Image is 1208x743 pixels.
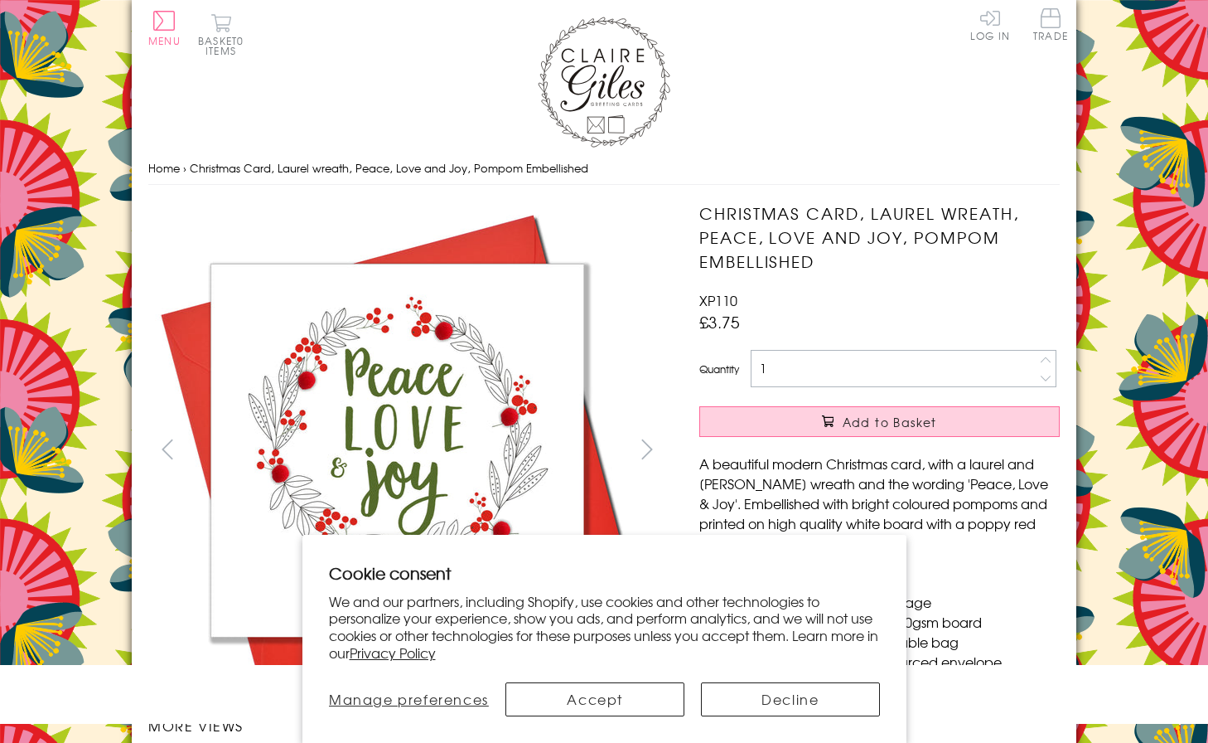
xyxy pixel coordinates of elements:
[329,561,880,585] h2: Cookie consent
[699,310,740,333] span: £3.75
[699,362,739,376] label: Quantity
[701,682,880,716] button: Decline
[148,430,186,468] button: prev
[1033,8,1068,44] a: Trade
[699,202,1060,273] h1: Christmas Card, Laurel wreath, Peace, Love and Joy, Pompom Embellished
[148,152,1060,186] nav: breadcrumbs
[329,682,490,716] button: Manage preferences
[505,682,684,716] button: Accept
[148,202,645,699] img: Christmas Card, Laurel wreath, Peace, Love and Joy, Pompom Embellished
[183,160,186,176] span: ›
[699,454,1060,553] p: A beautiful modern Christmas card, with a laurel and [PERSON_NAME] wreath and the wording 'Peace,...
[970,8,1010,41] a: Log In
[190,160,588,176] span: Christmas Card, Laurel wreath, Peace, Love and Joy, Pompom Embellished
[843,414,937,430] span: Add to Basket
[148,160,180,176] a: Home
[205,33,244,58] span: 0 items
[350,643,436,663] a: Privacy Policy
[1033,8,1068,41] span: Trade
[699,406,1060,437] button: Add to Basket
[699,290,737,310] span: XP110
[198,13,244,56] button: Basket0 items
[148,33,181,48] span: Menu
[148,716,666,736] h3: More views
[666,202,1163,699] img: Christmas Card, Laurel wreath, Peace, Love and Joy, Pompom Embellished
[148,11,181,46] button: Menu
[329,593,880,662] p: We and our partners, including Shopify, use cookies and other technologies to personalize your ex...
[329,689,489,709] span: Manage preferences
[538,17,670,148] img: Claire Giles Greetings Cards
[629,430,666,468] button: next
